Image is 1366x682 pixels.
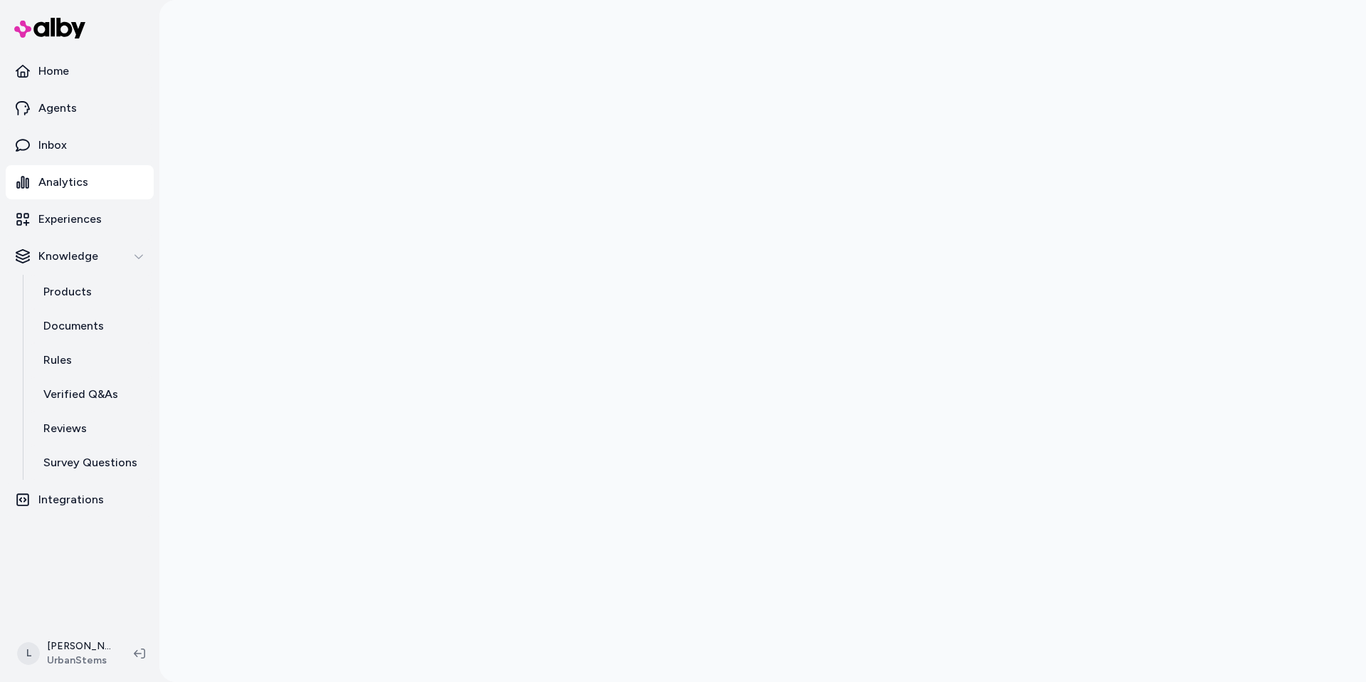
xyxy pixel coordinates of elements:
[17,642,40,665] span: L
[29,275,154,309] a: Products
[29,411,154,446] a: Reviews
[6,128,154,162] a: Inbox
[6,165,154,199] a: Analytics
[6,239,154,273] button: Knowledge
[43,318,104,335] p: Documents
[38,100,77,117] p: Agents
[47,654,111,668] span: UrbanStems
[6,483,154,517] a: Integrations
[38,248,98,265] p: Knowledge
[29,377,154,411] a: Verified Q&As
[38,137,67,154] p: Inbox
[43,386,118,403] p: Verified Q&As
[9,631,122,676] button: L[PERSON_NAME]UrbanStems
[6,91,154,125] a: Agents
[6,54,154,88] a: Home
[38,174,88,191] p: Analytics
[29,343,154,377] a: Rules
[14,18,85,38] img: alby Logo
[29,309,154,343] a: Documents
[43,420,87,437] p: Reviews
[6,202,154,236] a: Experiences
[43,352,72,369] p: Rules
[29,446,154,480] a: Survey Questions
[43,454,137,471] p: Survey Questions
[47,639,111,654] p: [PERSON_NAME]
[38,63,69,80] p: Home
[38,211,102,228] p: Experiences
[43,283,92,300] p: Products
[38,491,104,508] p: Integrations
